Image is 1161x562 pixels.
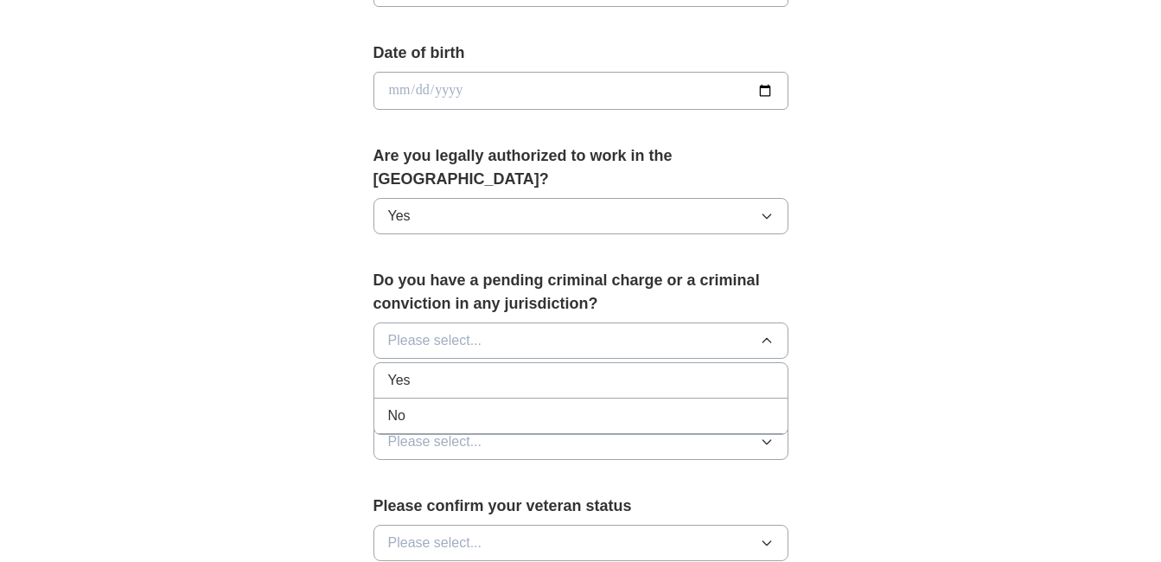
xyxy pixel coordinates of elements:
label: Date of birth [373,42,788,65]
button: Please select... [373,323,788,359]
label: Are you legally authorized to work in the [GEOGRAPHIC_DATA]? [373,144,788,191]
button: Yes [373,198,788,234]
label: Please confirm your veteran status [373,495,788,518]
label: Do you have a pending criminal charge or a criminal conviction in any jurisdiction? [373,269,788,316]
button: Please select... [373,525,788,561]
span: Yes [388,370,411,391]
button: Please select... [373,424,788,460]
span: No [388,406,405,426]
span: Please select... [388,330,482,351]
span: Please select... [388,431,482,452]
span: Yes [388,206,411,227]
span: Please select... [388,533,482,553]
